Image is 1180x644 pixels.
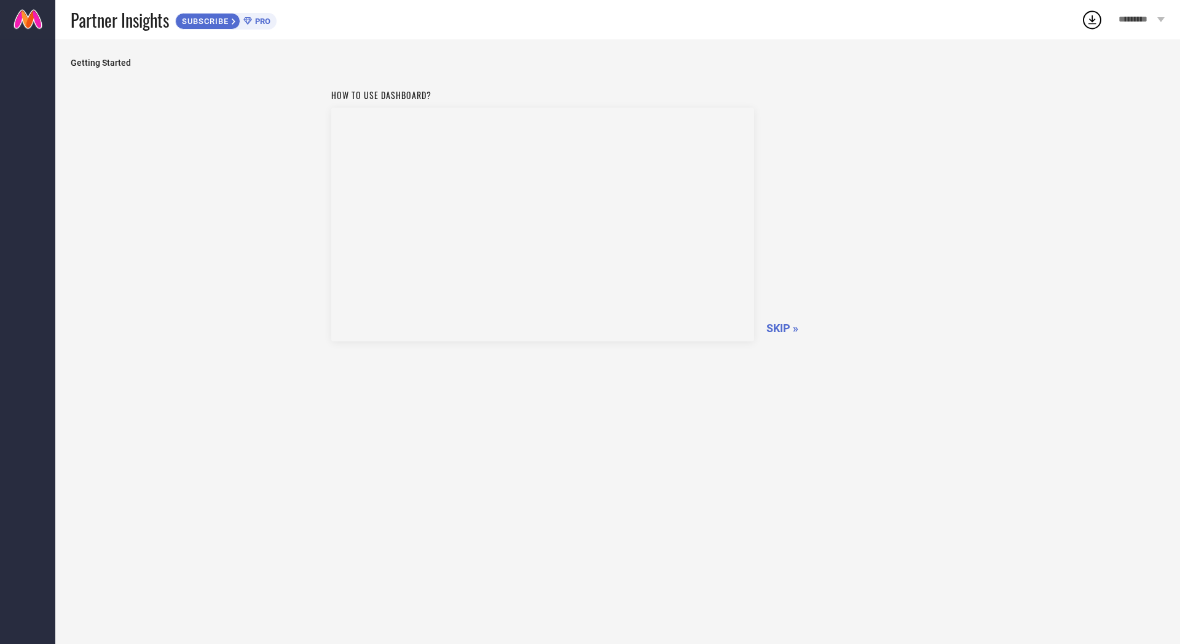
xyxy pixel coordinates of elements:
a: SUBSCRIBEPRO [175,10,277,30]
span: Getting Started [71,58,1165,68]
span: SKIP » [766,322,798,335]
span: SUBSCRIBE [176,17,232,26]
span: Partner Insights [71,7,169,33]
h1: How to use dashboard? [331,89,754,101]
div: Open download list [1081,9,1103,31]
iframe: Workspace Section [331,108,754,341]
span: PRO [252,17,270,26]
